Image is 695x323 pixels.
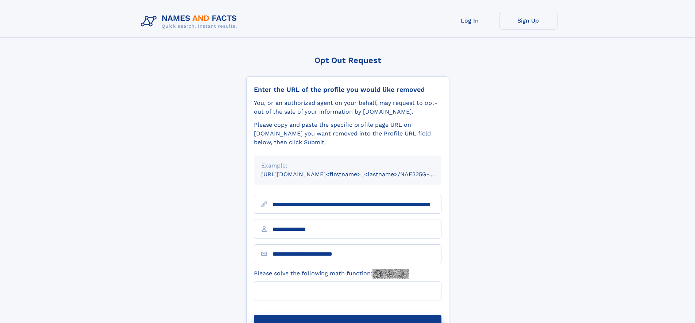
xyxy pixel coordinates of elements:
a: Log In [441,12,499,29]
label: Please solve the following math function: [254,269,409,279]
img: Logo Names and Facts [138,12,243,31]
div: Please copy and paste the specific profile page URL on [DOMAIN_NAME] you want removed into the Pr... [254,121,441,147]
div: Opt Out Request [246,56,449,65]
a: Sign Up [499,12,557,29]
div: You, or an authorized agent on your behalf, may request to opt-out of the sale of your informatio... [254,99,441,116]
div: Enter the URL of the profile you would like removed [254,86,441,94]
small: [URL][DOMAIN_NAME]<firstname>_<lastname>/NAF325G-xxxxxxxx [261,171,455,178]
div: Example: [261,161,434,170]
